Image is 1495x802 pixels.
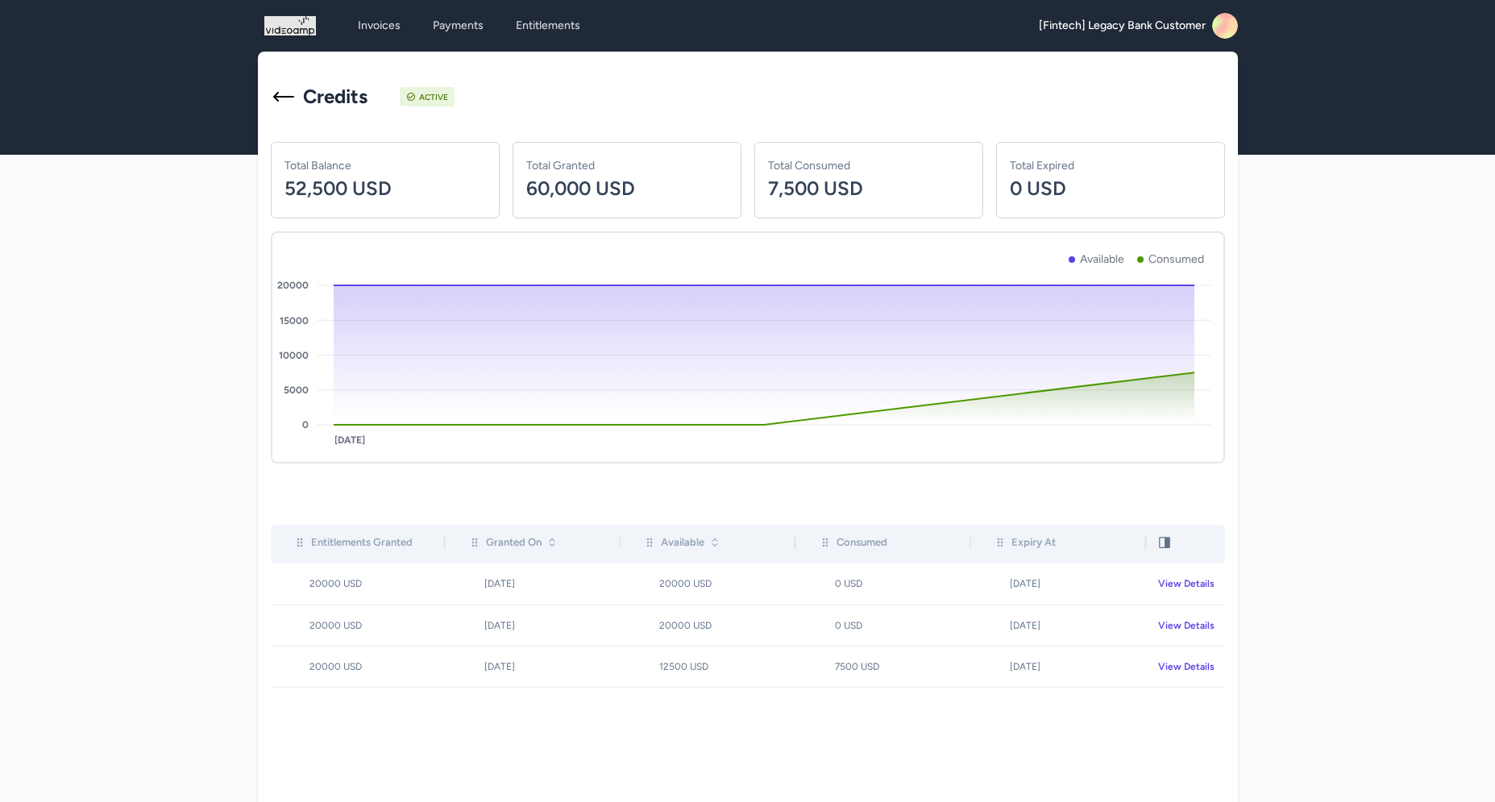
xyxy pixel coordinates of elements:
p: 52,500 USD [284,174,486,203]
p: Total Consumed [768,157,970,174]
p: Total Balance [284,157,486,174]
td: 20000 USD [271,646,446,687]
tspan: [DATE] [334,434,365,446]
p: 0 USD [1010,174,1211,203]
td: 20000 USD [621,605,795,646]
div: Available [643,534,721,551]
div: Active [419,91,448,103]
td: 7500 USD [796,646,971,687]
h1: Credits [303,84,368,110]
td: 12500 USD [621,646,795,687]
a: [Fintech] Legacy Bank Customer [1039,13,1238,39]
p: 60,000 USD [526,174,728,203]
td: [DATE] [971,646,1146,687]
td: [DATE] [971,563,1146,605]
td: 0 USD [796,605,971,646]
td: [DATE] [446,646,621,687]
img: logo_1757534123.png [264,13,316,39]
div: Consumed [819,534,887,551]
a: Payments [423,11,493,40]
div: Granted On [468,534,558,551]
p: Total Expired [1010,157,1211,174]
td: 20000 USD [271,563,446,605]
tspan: 10000 [279,350,309,361]
span: [Fintech] Legacy Bank Customer [1039,18,1206,34]
p: Consumed [1148,251,1204,268]
p: Available [1080,251,1124,268]
div: View Details [1158,619,1224,632]
tspan: 20000 [277,280,309,291]
td: 0 USD [796,563,971,605]
td: [DATE] [446,563,621,605]
div: scrollable content [271,525,1225,696]
a: Invoices [348,11,410,40]
p: 7,500 USD [768,174,970,203]
td: 20000 USD [271,605,446,646]
td: [DATE] [446,605,621,646]
p: Total Granted [526,157,728,174]
div: View Details [1158,577,1224,590]
div: Expiry At [994,534,1056,551]
td: [DATE] [971,605,1146,646]
a: Entitlements [506,11,590,40]
tspan: 5000 [284,384,309,396]
div: View Details [1158,660,1224,673]
tspan: 15000 [280,315,309,326]
div: Entitlements Granted [293,534,413,551]
tspan: 0 [302,419,309,430]
td: 20000 USD [621,563,795,605]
